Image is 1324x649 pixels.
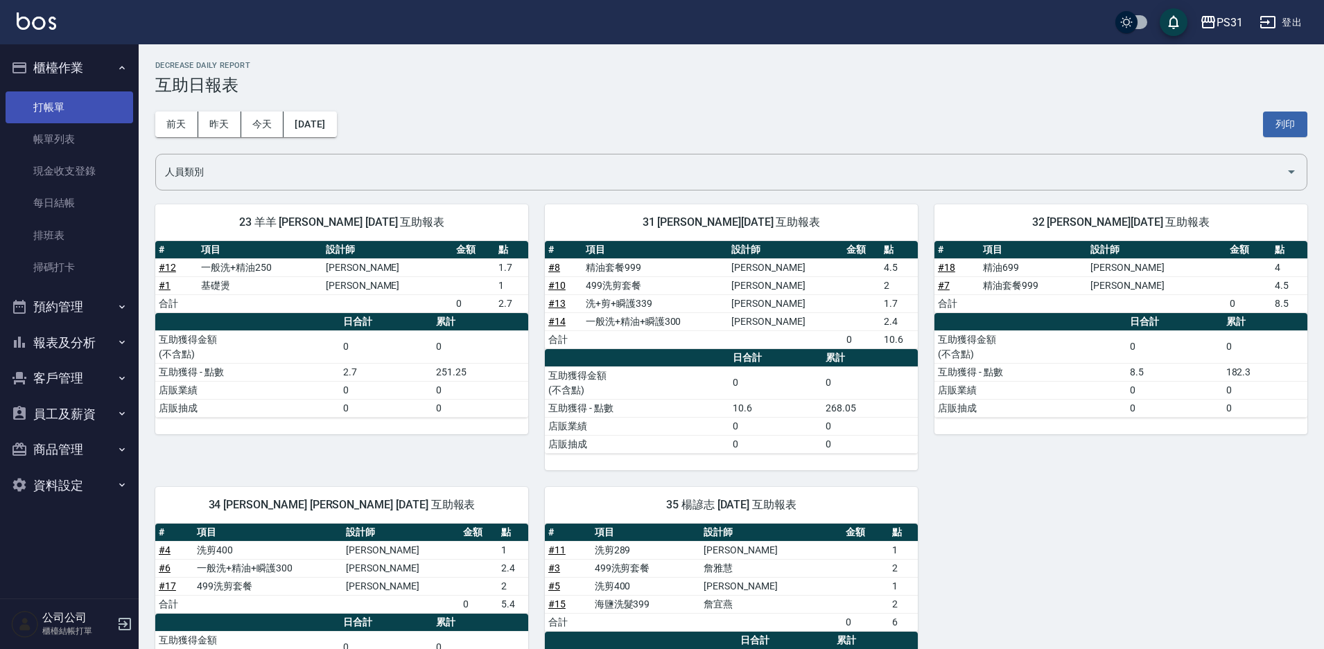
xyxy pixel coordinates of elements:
[155,241,198,259] th: #
[498,559,528,577] td: 2.4
[1126,330,1223,363] td: 0
[159,280,171,291] a: #1
[159,580,176,592] a: #17
[934,294,979,312] td: 合計
[548,544,566,555] a: #11
[934,241,1307,313] table: a dense table
[1223,363,1307,381] td: 182.3
[729,366,821,399] td: 0
[545,435,729,453] td: 店販抽成
[198,258,322,276] td: 一般洗+精油250
[545,524,918,632] table: a dense table
[6,289,133,325] button: 預約管理
[155,524,528,614] table: a dense table
[889,613,918,631] td: 6
[193,524,342,542] th: 項目
[342,541,460,559] td: [PERSON_NAME]
[340,363,432,381] td: 2.7
[700,595,842,613] td: 詹宜燕
[548,262,560,273] a: #8
[1223,330,1307,363] td: 0
[548,316,566,327] a: #14
[198,276,322,294] td: 基礎燙
[591,524,701,542] th: 項目
[6,251,133,283] a: 掃碼打卡
[342,524,460,542] th: 設計師
[889,577,918,595] td: 1
[889,541,918,559] td: 1
[548,280,566,291] a: #10
[155,61,1307,70] h2: Decrease Daily Report
[433,614,528,632] th: 累計
[889,595,918,613] td: 2
[880,294,918,312] td: 1.7
[700,559,842,577] td: 詹雅慧
[1217,14,1243,31] div: PS31
[340,381,432,399] td: 0
[433,381,528,399] td: 0
[1126,363,1223,381] td: 8.5
[843,330,880,348] td: 0
[548,562,560,574] a: #3
[1126,381,1223,399] td: 0
[979,258,1087,276] td: 精油699
[938,262,955,273] a: #18
[545,241,582,259] th: #
[498,541,528,559] td: 1
[1223,399,1307,417] td: 0
[548,298,566,309] a: #13
[591,559,701,577] td: 499洗剪套餐
[155,330,340,363] td: 互助獲得金額 (不含點)
[495,241,528,259] th: 點
[193,541,342,559] td: 洗剪400
[155,294,198,312] td: 合計
[545,524,591,542] th: #
[700,541,842,559] td: [PERSON_NAME]
[155,399,340,417] td: 店販抽成
[460,524,498,542] th: 金額
[889,524,918,542] th: 點
[979,241,1087,259] th: 項目
[433,313,528,331] th: 累計
[880,312,918,330] td: 2.4
[880,258,918,276] td: 4.5
[729,435,821,453] td: 0
[1126,399,1223,417] td: 0
[155,241,528,313] table: a dense table
[880,330,918,348] td: 10.6
[822,435,918,453] td: 0
[582,241,728,259] th: 項目
[6,396,133,432] button: 員工及薪資
[1226,241,1271,259] th: 金額
[880,241,918,259] th: 點
[548,598,566,610] a: #15
[934,241,979,259] th: #
[198,112,241,137] button: 昨天
[582,258,728,276] td: 精油套餐999
[951,215,1291,229] span: 32 [PERSON_NAME][DATE] 互助報表
[728,312,843,330] td: [PERSON_NAME]
[172,215,512,229] span: 23 羊羊 [PERSON_NAME] [DATE] 互助報表
[729,349,821,367] th: 日合計
[340,313,432,331] th: 日合計
[495,258,528,276] td: 1.7
[1271,276,1307,294] td: 4.5
[155,381,340,399] td: 店販業績
[1087,258,1226,276] td: [PERSON_NAME]
[433,363,528,381] td: 251.25
[934,313,1307,418] table: a dense table
[1160,8,1187,36] button: save
[155,112,198,137] button: 前天
[729,399,821,417] td: 10.6
[842,524,889,542] th: 金額
[548,580,560,592] a: #5
[340,330,432,363] td: 0
[591,595,701,613] td: 海鹽洗髮399
[545,241,918,349] table: a dense table
[843,241,880,259] th: 金額
[495,276,528,294] td: 1
[938,280,950,291] a: #7
[340,399,432,417] td: 0
[561,498,901,512] span: 35 楊諺志 [DATE] 互助報表
[822,366,918,399] td: 0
